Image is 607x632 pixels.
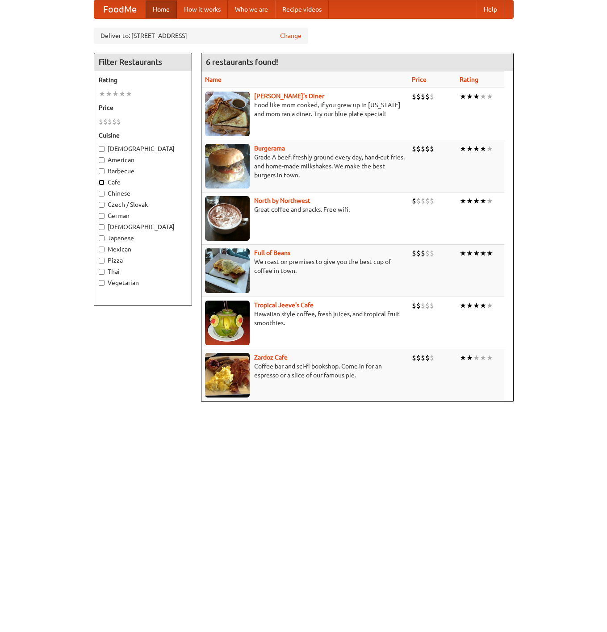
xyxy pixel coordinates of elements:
[275,0,329,18] a: Recipe videos
[473,144,480,154] li: ★
[205,76,222,83] a: Name
[421,248,425,258] li: $
[421,144,425,154] li: $
[460,144,466,154] li: ★
[473,196,480,206] li: ★
[473,301,480,310] li: ★
[99,234,187,243] label: Japanese
[466,92,473,101] li: ★
[108,117,112,126] li: $
[280,31,301,40] a: Change
[486,144,493,154] li: ★
[412,196,416,206] li: $
[460,92,466,101] li: ★
[99,258,105,264] input: Pizza
[430,248,434,258] li: $
[254,354,288,361] a: Zardoz Cafe
[480,144,486,154] li: ★
[486,353,493,363] li: ★
[99,211,187,220] label: German
[421,92,425,101] li: $
[99,235,105,241] input: Japanese
[430,301,434,310] li: $
[254,301,314,309] a: Tropical Jeeve's Cafe
[416,301,421,310] li: $
[94,53,192,71] h4: Filter Restaurants
[126,89,132,99] li: ★
[460,353,466,363] li: ★
[466,144,473,154] li: ★
[460,76,478,83] a: Rating
[99,167,187,176] label: Barbecue
[412,248,416,258] li: $
[425,301,430,310] li: $
[205,301,250,345] img: jeeves.jpg
[205,205,405,214] p: Great coffee and snacks. Free wifi.
[205,153,405,180] p: Grade A beef, freshly ground every day, hand-cut fries, and home-made milkshakes. We make the bes...
[254,197,310,204] a: North by Northwest
[421,353,425,363] li: $
[99,103,187,112] h5: Price
[473,92,480,101] li: ★
[99,117,103,126] li: $
[425,353,430,363] li: $
[425,196,430,206] li: $
[99,131,187,140] h5: Cuisine
[205,196,250,241] img: north.jpg
[99,155,187,164] label: American
[425,144,430,154] li: $
[473,353,480,363] li: ★
[205,92,250,136] img: sallys.jpg
[412,76,427,83] a: Price
[466,248,473,258] li: ★
[99,168,105,174] input: Barbecue
[254,145,285,152] b: Burgerama
[99,180,105,185] input: Cafe
[99,178,187,187] label: Cafe
[416,353,421,363] li: $
[94,28,308,44] div: Deliver to: [STREET_ADDRESS]
[466,301,473,310] li: ★
[146,0,177,18] a: Home
[99,222,187,231] label: [DEMOGRAPHIC_DATA]
[99,202,105,208] input: Czech / Slovak
[99,256,187,265] label: Pizza
[421,301,425,310] li: $
[99,213,105,219] input: German
[425,92,430,101] li: $
[430,353,434,363] li: $
[99,247,105,252] input: Mexican
[99,269,105,275] input: Thai
[416,92,421,101] li: $
[477,0,504,18] a: Help
[99,75,187,84] h5: Rating
[486,248,493,258] li: ★
[177,0,228,18] a: How it works
[473,248,480,258] li: ★
[205,257,405,275] p: We roast on premises to give you the best cup of coffee in town.
[412,144,416,154] li: $
[254,92,324,100] b: [PERSON_NAME]'s Diner
[416,144,421,154] li: $
[412,92,416,101] li: $
[480,301,486,310] li: ★
[99,280,105,286] input: Vegetarian
[205,100,405,118] p: Food like mom cooked, if you grew up in [US_STATE] and mom ran a diner. Try our blue plate special!
[486,92,493,101] li: ★
[99,89,105,99] li: ★
[412,353,416,363] li: $
[105,89,112,99] li: ★
[103,117,108,126] li: $
[99,278,187,287] label: Vegetarian
[254,249,290,256] a: Full of Beans
[117,117,121,126] li: $
[99,191,105,197] input: Chinese
[228,0,275,18] a: Who we are
[412,301,416,310] li: $
[466,196,473,206] li: ★
[99,146,105,152] input: [DEMOGRAPHIC_DATA]
[425,248,430,258] li: $
[99,267,187,276] label: Thai
[119,89,126,99] li: ★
